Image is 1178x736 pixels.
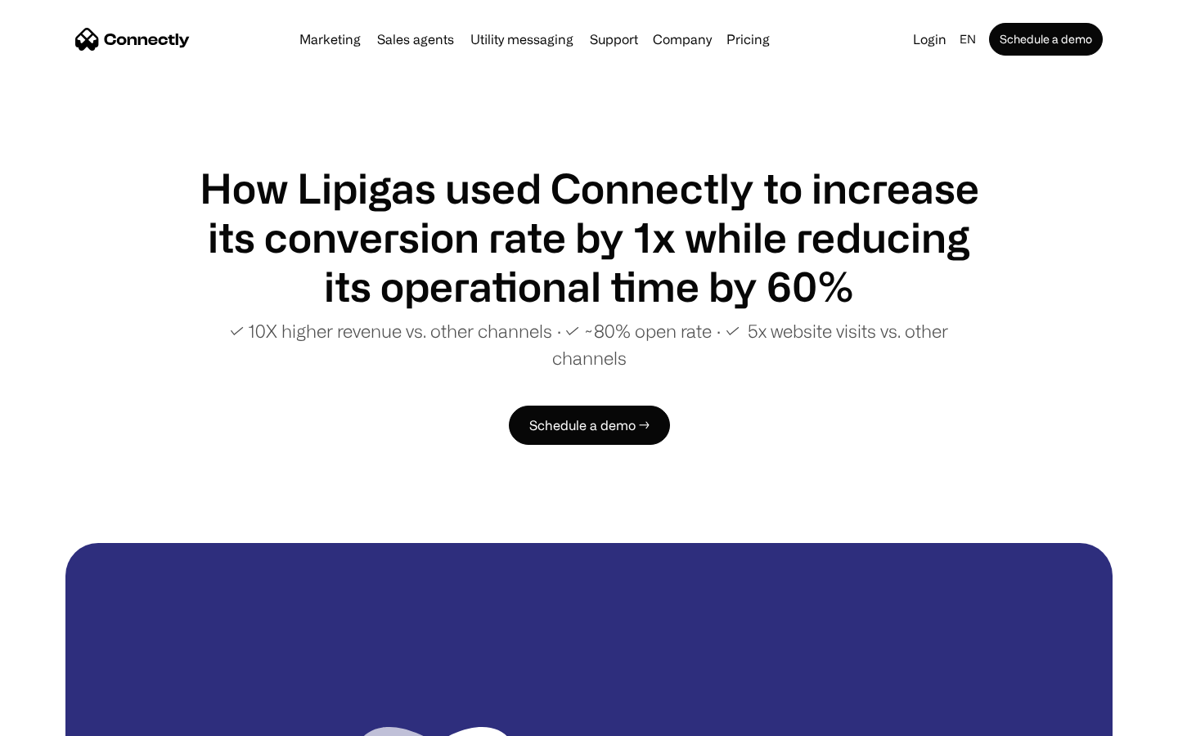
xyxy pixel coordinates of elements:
a: Support [583,33,645,46]
a: Schedule a demo → [509,406,670,445]
div: en [960,28,976,51]
a: Sales agents [371,33,461,46]
p: ✓ 10X higher revenue vs. other channels ∙ ✓ ~80% open rate ∙ ✓ 5x website visits vs. other channels [196,317,982,371]
aside: Language selected: English [16,706,98,730]
h1: How Lipigas used Connectly to increase its conversion rate by 1x while reducing its operational t... [196,164,982,311]
div: Company [653,28,712,51]
a: Pricing [720,33,776,46]
ul: Language list [33,707,98,730]
a: Login [906,28,953,51]
a: Utility messaging [464,33,580,46]
a: Schedule a demo [989,23,1103,56]
a: Marketing [293,33,367,46]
